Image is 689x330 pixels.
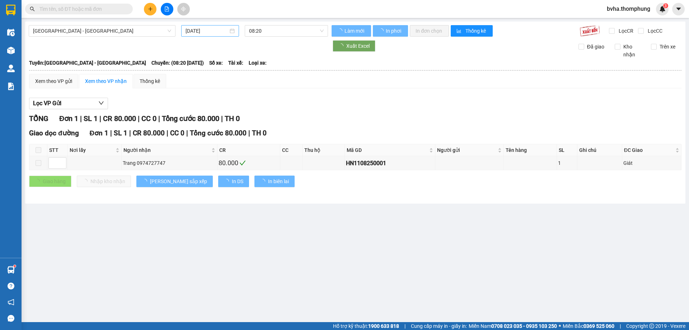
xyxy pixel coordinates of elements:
[224,179,232,184] span: loading
[557,144,577,156] th: SL
[645,27,664,35] span: Lọc CC
[404,322,406,330] span: |
[620,322,621,330] span: |
[332,25,371,37] button: Làm mới
[563,322,614,330] span: Miền Bắc
[228,59,243,67] span: Tài xế:
[345,156,435,170] td: HN1108250001
[77,176,131,187] button: Nhập kho nhận
[35,77,72,85] div: Xem theo VP gửi
[248,129,250,137] span: |
[80,114,82,123] span: |
[29,98,108,109] button: Lọc VP Gửi
[252,129,267,137] span: TH 0
[33,99,61,108] span: Lọc VP Gửi
[268,177,289,185] span: In biên lai
[379,28,385,33] span: loading
[123,146,210,154] span: Người nhận
[333,40,375,52] button: Xuất Excel
[98,100,104,106] span: down
[209,59,223,67] span: Số xe:
[142,179,150,184] span: loading
[601,4,656,13] span: bvha.thomphung
[583,323,614,329] strong: 0369 525 060
[338,43,346,48] span: loading
[504,144,557,156] th: Tên hàng
[29,114,48,123] span: TỔNG
[344,27,365,35] span: Làm mới
[491,323,557,329] strong: 0708 023 035 - 0935 103 250
[58,158,66,163] span: Increase Value
[186,129,188,137] span: |
[346,159,434,168] div: HN1108250001
[465,27,487,35] span: Thống kê
[110,129,112,137] span: |
[8,315,14,322] span: message
[225,114,240,123] span: TH 0
[140,77,160,85] div: Thống kê
[616,27,634,35] span: Lọc CR
[624,146,674,154] span: ĐC Giao
[623,159,680,167] div: Giát
[164,6,169,11] span: file-add
[30,6,35,11] span: search
[232,177,243,185] span: In DS
[167,129,168,137] span: |
[663,3,668,8] sup: 3
[133,129,165,137] span: CR 80.000
[657,43,678,51] span: Trên xe
[29,176,71,187] button: Giao hàng
[151,59,204,67] span: Chuyến: (08:20 [DATE])
[6,5,15,15] img: logo-vxr
[337,28,343,33] span: loading
[114,129,127,137] span: SL 1
[158,114,160,123] span: |
[386,27,402,35] span: In phơi
[129,129,131,137] span: |
[411,322,467,330] span: Cung cấp máy in - giấy in:
[469,322,557,330] span: Miền Nam
[280,144,302,156] th: CC
[60,159,65,163] span: up
[346,42,370,50] span: Xuất Excel
[451,25,493,37] button: bar-chartThống kê
[672,3,685,15] button: caret-down
[456,28,463,34] span: bar-chart
[347,146,428,154] span: Mã GD
[161,3,173,15] button: file-add
[60,164,65,168] span: down
[7,47,15,54] img: warehouse-icon
[29,129,79,137] span: Giao dọc đường
[70,146,114,154] span: Nơi lấy
[249,59,267,67] span: Loại xe:
[675,6,682,12] span: caret-down
[7,65,15,72] img: warehouse-icon
[580,25,600,37] img: 9k=
[221,114,223,123] span: |
[664,3,667,8] span: 3
[58,163,66,168] span: Decrease Value
[410,25,449,37] button: In đơn chọn
[333,322,399,330] span: Hỗ trợ kỹ thuật:
[148,6,153,11] span: plus
[219,158,279,168] div: 80.000
[190,129,247,137] span: Tổng cước 80.000
[136,176,213,187] button: [PERSON_NAME] sắp xếp
[368,323,399,329] strong: 1900 633 818
[33,25,171,36] span: Hà Nội - Nghệ An
[577,144,622,156] th: Ghi chú
[254,176,295,187] button: In biên lai
[437,146,496,154] span: Người gửi
[620,43,646,59] span: Kho nhận
[162,114,219,123] span: Tổng cước 80.000
[90,129,109,137] span: Đơn 1
[7,29,15,36] img: warehouse-icon
[558,159,576,167] div: 1
[85,77,127,85] div: Xem theo VP nhận
[260,179,268,184] span: loading
[144,3,156,15] button: plus
[141,114,156,123] span: CC 0
[29,60,146,66] b: Tuyến: [GEOGRAPHIC_DATA] - [GEOGRAPHIC_DATA]
[123,159,216,167] div: Trang 0974727747
[7,266,15,274] img: warehouse-icon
